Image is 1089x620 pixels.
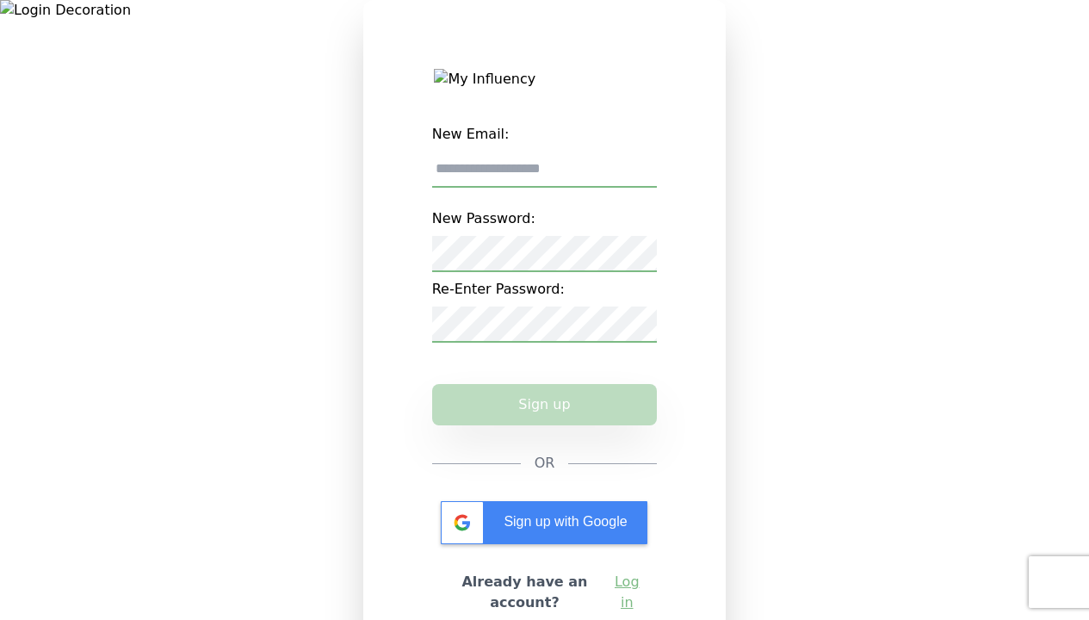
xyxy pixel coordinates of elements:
label: New Email: [432,117,658,152]
div: Sign up with Google [441,501,647,544]
span: OR [535,453,555,474]
button: Sign up [432,384,658,425]
h2: Already have an account? [446,572,604,613]
label: New Password: [432,201,658,236]
label: Re-Enter Password: [432,272,658,307]
a: Log in [610,572,643,613]
img: My Influency [434,69,654,90]
span: Sign up with Google [504,514,627,529]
